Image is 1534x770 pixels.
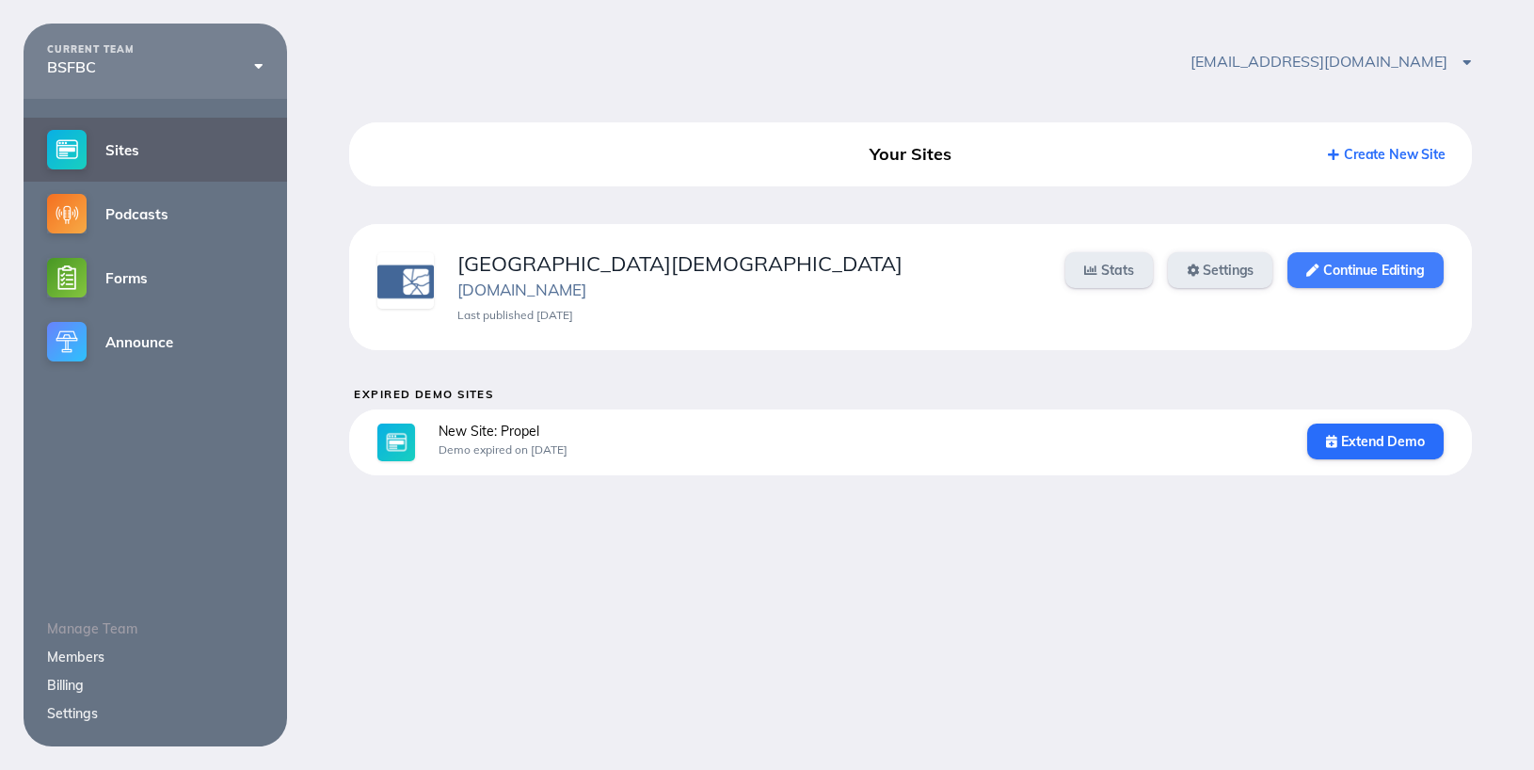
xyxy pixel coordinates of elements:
[457,309,1042,322] div: Last published [DATE]
[24,246,287,310] a: Forms
[47,677,84,694] a: Billing
[354,388,1472,400] h5: Expired Demo Sites
[47,649,104,666] a: Members
[439,424,1283,439] div: New Site: Propel
[1307,424,1444,459] a: Extend Demo
[1287,252,1443,288] a: Continue Editing
[24,118,287,182] a: Sites
[377,252,434,309] img: yq5zxkx1cggc1jet.png
[24,310,287,374] a: Announce
[1065,252,1152,288] a: Stats
[47,58,264,75] div: BSFBC
[24,182,287,246] a: Podcasts
[377,424,415,461] img: sites-large@2x.jpg
[457,280,586,299] a: [DOMAIN_NAME]
[1168,252,1273,288] a: Settings
[457,252,1042,276] div: [GEOGRAPHIC_DATA][DEMOGRAPHIC_DATA]
[47,258,87,297] img: forms-small@2x.png
[439,443,1283,457] div: Demo expired on [DATE]
[47,620,137,637] span: Manage Team
[47,130,87,169] img: sites-small@2x.png
[732,137,1089,171] div: Your Sites
[47,194,87,233] img: podcasts-small@2x.png
[47,322,87,361] img: announce-small@2x.png
[1190,52,1471,71] span: [EMAIL_ADDRESS][DOMAIN_NAME]
[47,705,98,722] a: Settings
[47,44,264,56] div: CURRENT TEAM
[1328,146,1446,163] a: Create New Site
